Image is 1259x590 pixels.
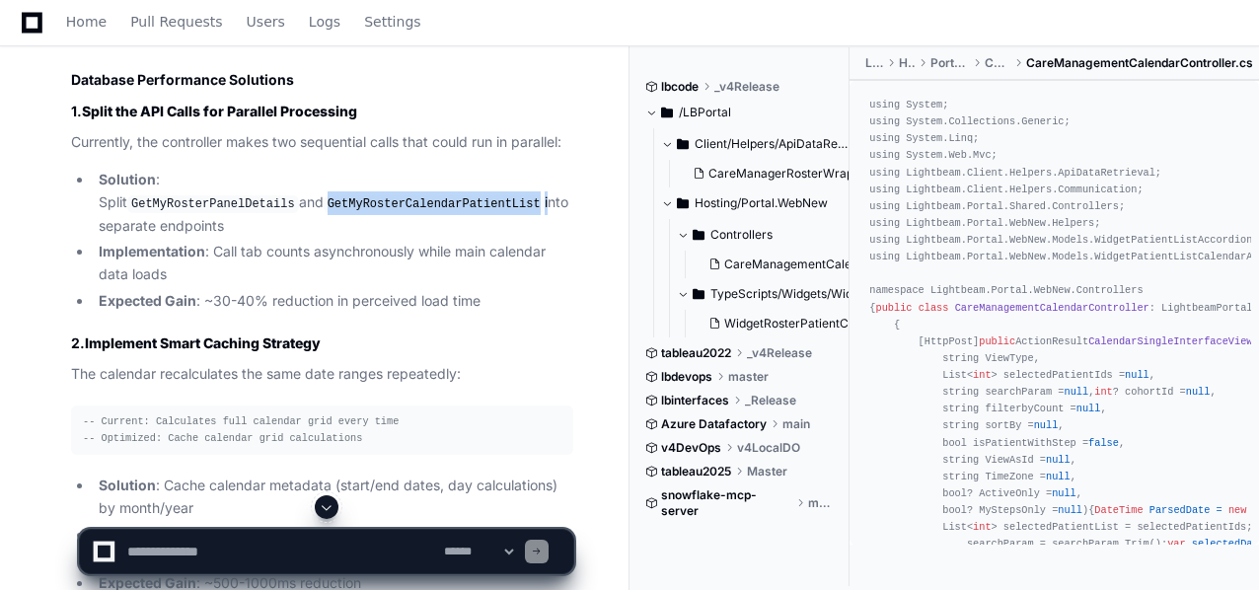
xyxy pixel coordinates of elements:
span: lbcode [661,79,699,95]
span: Hosting/Portal.WebNew [695,195,828,211]
span: -- Current: Calculates full calendar grid every time [83,415,399,427]
span: -- Optimized: Cache calendar grid calculations [83,432,362,444]
strong: Solution [99,171,156,187]
span: Controllers [985,55,1010,71]
span: int [1094,386,1112,398]
span: Controllers [710,227,773,243]
strong: Implementation [99,243,205,259]
span: int [973,369,991,381]
span: Portal.WebNew [930,55,969,71]
span: public [876,302,913,314]
h2: Database Performance Solutions [71,70,573,90]
span: CareManagementCalendarController.cs [724,257,948,272]
span: tableau2022 [661,345,731,361]
span: main [782,416,810,432]
span: v4LocalDO [737,440,800,456]
strong: Solution [99,477,156,493]
p: Currently, the controller makes two sequential calls that could run in parallel: [71,131,573,154]
button: Hosting/Portal.WebNew [661,187,851,219]
span: Settings [364,16,420,28]
span: null [1034,419,1059,431]
code: GetMyRosterPanelDetails [127,195,299,213]
span: lbinterfaces [661,393,729,408]
span: Home [66,16,107,28]
span: lbdevops [661,369,712,385]
span: null [1046,454,1071,466]
li: : ~30-40% reduction in perceived load time [93,290,573,313]
span: _v4Release [747,345,812,361]
span: Master [747,464,787,479]
h3: 2. [71,333,573,353]
strong: Expected Gain [99,292,196,309]
h3: 1. [71,102,573,121]
span: _Release [745,393,796,408]
span: CareManagementCalendarController [955,302,1149,314]
span: snowflake-mcp-server [661,487,792,519]
span: /LBPortal [679,105,731,120]
li: : Split and into separate endpoints [93,169,573,237]
li: : Cache calendar metadata (start/end dates, day calculations) by month/year [93,475,573,520]
span: null [1125,369,1149,381]
span: null [1076,403,1101,414]
span: Users [247,16,285,28]
span: CalendarSingleInterfaceView [1088,335,1252,347]
span: Pull Requests [130,16,222,28]
button: CareManagementCalendarController.cs [701,251,870,278]
span: false [1088,437,1119,449]
button: CareManagerRosterWrapper.cs [685,160,854,187]
svg: Directory [693,282,704,306]
span: master [728,369,769,385]
svg: Directory [661,101,673,124]
span: CareManagerRosterWrapper.cs [708,166,887,182]
p: The calendar recalculates the same date ranges repeatedly: [71,363,573,386]
svg: Directory [693,223,704,247]
svg: Directory [677,191,689,215]
span: WidgetRosterPatientCalendar.ts [724,316,903,332]
strong: Split the API Calls for Parallel Processing [82,103,357,119]
span: CareManagementCalendarController.cs [1026,55,1253,71]
strong: Implement Smart Caching Strategy [85,334,321,351]
span: tableau2025 [661,464,731,479]
span: null [1064,386,1088,398]
button: Client/Helpers/ApiDataRetrieval [661,128,851,160]
svg: Directory [677,132,689,156]
button: /LBPortal [645,97,835,128]
span: null [1046,471,1071,482]
span: Hosting [899,55,915,71]
button: WidgetRosterPatientCalendar.ts [701,310,870,337]
span: public [979,335,1015,347]
span: Client/Helpers/ApiDataRetrieval [695,136,851,152]
span: LBPortal [865,55,883,71]
span: Logs [309,16,340,28]
li: : Call tab counts asynchronously while main calendar data loads [93,241,573,286]
span: null [1052,487,1076,499]
button: TypeScripts/Widgets/WidgetRosterPatientCalendar [677,278,866,310]
span: TypeScripts/Widgets/WidgetRosterPatientCalendar [710,286,866,302]
span: null [1186,386,1211,398]
span: _v4Release [714,79,779,95]
span: v4DevOps [661,440,721,456]
code: GetMyRosterCalendarPatientList [324,195,545,213]
span: Azure Datafactory [661,416,767,432]
span: class [919,302,949,314]
button: Controllers [677,219,866,251]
